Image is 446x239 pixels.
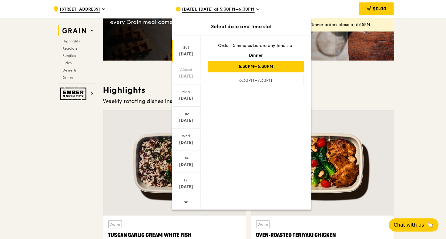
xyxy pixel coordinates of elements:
span: Sides [63,61,72,65]
span: Chat with us [394,221,424,229]
div: Thu [173,156,200,161]
div: [DATE] [173,73,200,79]
h3: Highlights [103,85,394,96]
div: Warm [108,221,122,228]
div: Order 15 minutes before any time slot [208,43,304,49]
div: [DATE] [173,184,200,190]
div: Tue [173,111,200,116]
img: Ember Smokery web logo [60,88,88,100]
div: Weekly rotating dishes inspired by flavours from around the world. [103,97,394,105]
div: [DATE] [173,51,200,57]
div: 5:30PM–6:30PM [208,61,304,72]
button: Chat with us🦙 [389,218,439,232]
div: Fri [173,178,200,183]
span: $0.00 [373,6,386,12]
span: Highlights [63,39,80,43]
div: Dinner [208,52,304,58]
div: Select date and time slot [172,23,311,30]
span: Regulars [63,46,78,51]
span: [STREET_ADDRESS] [60,6,100,13]
div: [DATE] [173,95,200,101]
div: [DATE] [173,140,200,146]
span: Desserts [63,68,77,72]
span: Bundles [63,54,76,58]
div: Warm [256,221,270,228]
div: 6:30PM–7:30PM [208,75,304,86]
img: Grain web logo [60,25,88,36]
div: Mon [173,89,200,94]
span: [DATE], [DATE] at 5:30PM–6:30PM [182,6,255,13]
div: [DATE] [173,118,200,124]
div: Sat [173,45,200,50]
div: Closed [173,67,200,72]
span: 🦙 [427,221,434,229]
div: [DATE] [173,162,200,168]
span: Drinks [63,75,73,80]
div: Wed [173,134,200,138]
div: Dinner orders close at 6:15PM [310,22,389,28]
